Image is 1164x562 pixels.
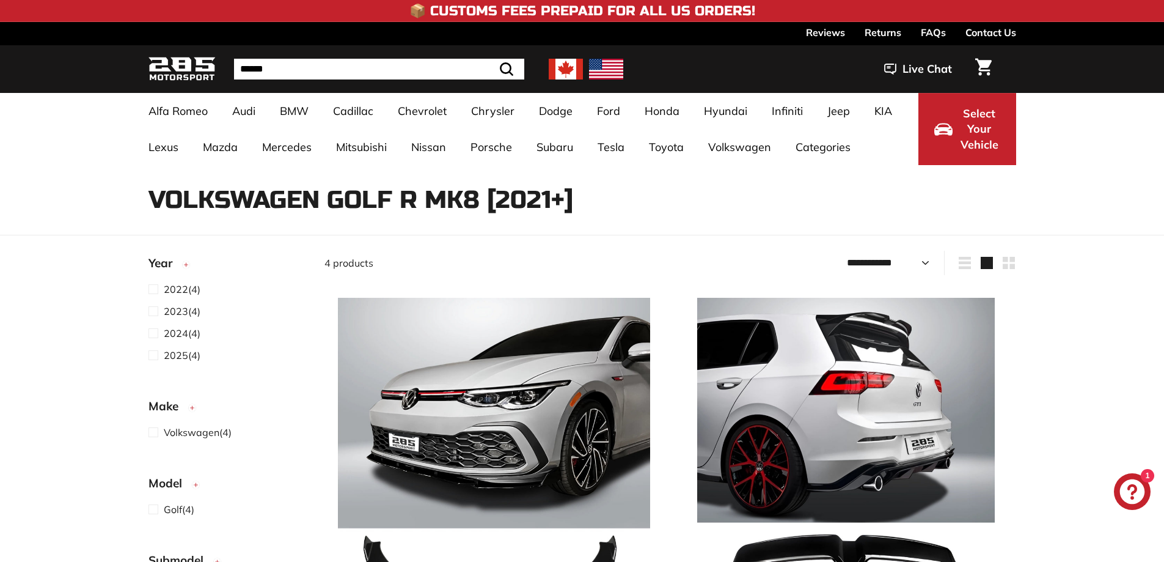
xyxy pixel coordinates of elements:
[968,48,999,90] a: Cart
[527,93,585,129] a: Dodge
[191,129,250,165] a: Mazda
[136,93,220,129] a: Alfa Romeo
[324,129,399,165] a: Mitsubishi
[868,54,968,84] button: Live Chat
[268,93,321,129] a: BMW
[164,326,200,341] span: (4)
[148,394,305,424] button: Make
[902,61,952,77] span: Live Chat
[164,349,188,361] span: 2025
[918,93,1016,165] button: Select Your Vehicle
[148,254,181,272] span: Year
[250,129,324,165] a: Mercedes
[1110,473,1154,513] inbox-online-store-chat: Shopify online store chat
[921,22,946,43] a: FAQs
[696,129,783,165] a: Volkswagen
[164,327,188,339] span: 2024
[136,129,191,165] a: Lexus
[164,425,232,440] span: (4)
[459,93,527,129] a: Chrysler
[220,93,268,129] a: Audi
[458,129,524,165] a: Porsche
[321,93,386,129] a: Cadillac
[164,304,200,319] span: (4)
[164,502,194,517] span: (4)
[965,22,1016,43] a: Contact Us
[164,348,200,363] span: (4)
[399,129,458,165] a: Nissan
[164,503,182,516] span: Golf
[324,256,670,270] div: 4 products
[632,93,692,129] a: Honda
[164,282,200,297] span: (4)
[164,305,188,317] span: 2023
[234,59,524,79] input: Search
[148,397,188,415] span: Make
[806,22,845,43] a: Reviews
[148,251,305,281] button: Year
[148,471,305,501] button: Model
[692,93,760,129] a: Hyundai
[524,129,585,165] a: Subaru
[409,4,755,18] h4: 📦 Customs Fees Prepaid for All US Orders!
[164,426,219,438] span: Volkswagen
[637,129,696,165] a: Toyota
[164,283,188,295] span: 2022
[959,106,1000,153] span: Select Your Vehicle
[148,475,191,492] span: Model
[148,55,216,84] img: Logo_285_Motorsport_areodynamics_components
[815,93,862,129] a: Jeep
[865,22,901,43] a: Returns
[862,93,904,129] a: KIA
[760,93,815,129] a: Infiniti
[386,93,459,129] a: Chevrolet
[148,187,1016,213] h1: Volkswagen Golf R Mk8 [2021+]
[783,129,863,165] a: Categories
[585,93,632,129] a: Ford
[585,129,637,165] a: Tesla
